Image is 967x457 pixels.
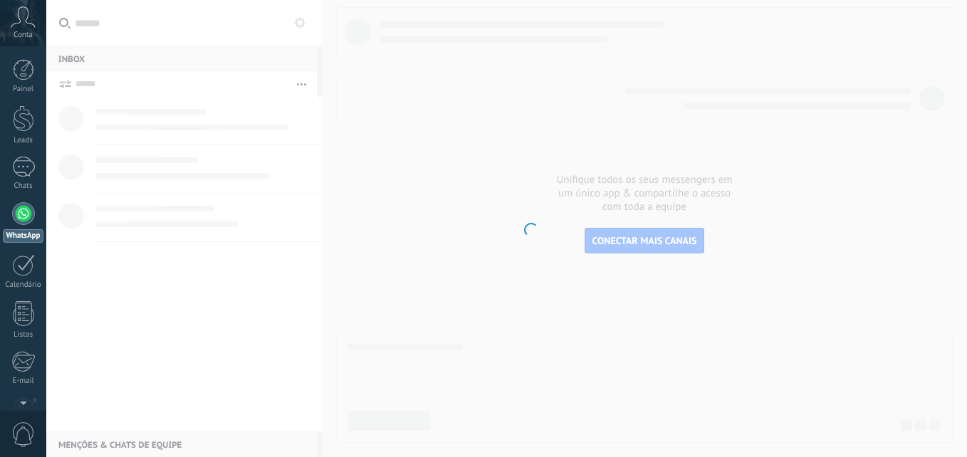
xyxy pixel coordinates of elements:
div: WhatsApp [3,229,43,243]
div: Chats [3,182,44,191]
div: Listas [3,330,44,340]
div: E-mail [3,377,44,386]
div: Painel [3,85,44,94]
div: Calendário [3,280,44,290]
span: Conta [14,31,33,40]
div: Leads [3,136,44,145]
